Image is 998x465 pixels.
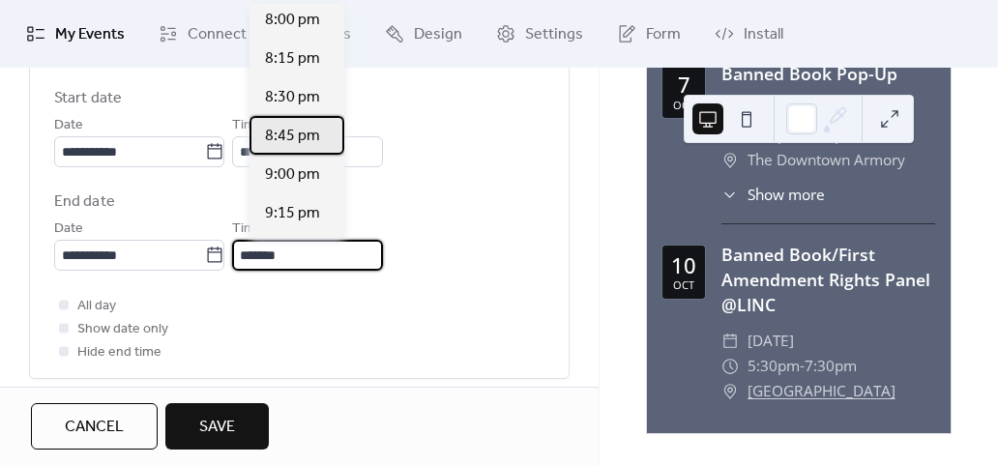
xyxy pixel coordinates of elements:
div: Banned Book Pop-Up [721,61,935,86]
a: [GEOGRAPHIC_DATA] [748,379,895,404]
span: Date and time [54,52,153,75]
a: Design [370,8,477,60]
span: 8:15 pm [265,47,320,71]
span: Show more [748,184,825,206]
span: Settings [525,23,583,46]
div: Oct [673,100,694,110]
span: Hide end time [77,341,161,364]
div: End date [54,190,115,214]
span: Design [414,23,462,46]
span: Date [54,218,83,241]
span: Install [744,23,783,46]
span: Show date only [77,318,168,341]
span: 7:30pm [805,354,857,379]
button: Cancel [31,403,158,450]
a: Connect [144,8,261,60]
div: ​ [721,329,739,354]
span: Connect [188,23,247,46]
span: [DATE] [748,329,794,354]
button: ​Show more [721,184,824,206]
span: Save [199,416,235,439]
a: My Events [12,8,139,60]
span: 9:15 pm [265,202,320,225]
a: Settings [482,8,598,60]
span: - [800,354,805,379]
span: Cancel [65,416,124,439]
div: 10 [671,254,696,276]
span: My Events [55,23,125,46]
a: Form [602,8,695,60]
span: Time [232,218,263,241]
span: 8:00 pm [265,9,320,32]
button: Save [165,403,269,450]
div: ​ [721,354,739,379]
a: Install [700,8,798,60]
span: 5:30pm [748,354,800,379]
span: The Downtown Armory [748,148,905,173]
div: ​ [721,148,739,173]
span: All day [77,295,116,318]
span: Form [646,23,681,46]
div: Start date [54,87,122,110]
span: Date [54,114,83,137]
span: Time [232,114,263,137]
div: ​ [721,379,739,404]
div: Banned Book/First Amendment Rights Panel @LINC [721,242,935,318]
span: 8:30 pm [265,86,320,109]
span: 8:45 pm [265,125,320,148]
div: Oct [673,279,694,290]
div: 7 [678,73,690,95]
span: 9:00 pm [265,163,320,187]
div: ​ [721,184,739,206]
